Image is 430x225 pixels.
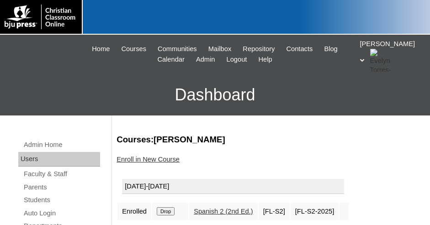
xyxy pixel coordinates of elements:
span: Contacts [286,44,313,54]
a: Courses [117,44,151,54]
h3: Dashboard [5,74,425,115]
span: Repository [243,44,275,54]
div: Users [18,152,100,167]
a: Contacts [281,44,317,54]
a: Communities [153,44,202,54]
span: Communities [158,44,197,54]
h3: Courses:[PERSON_NAME] [117,134,421,146]
td: Enrolled [117,203,151,220]
a: Home [87,44,114,54]
span: Logout [227,54,247,65]
a: Parents [23,182,100,193]
input: Drop [157,207,175,215]
td: [FL-S2-2025] [291,203,339,220]
span: Mailbox [208,44,232,54]
a: Faculty & Staff [23,168,100,180]
a: Students [23,194,100,206]
span: Admin [196,54,215,65]
a: Help [254,54,276,65]
a: Mailbox [204,44,236,54]
span: Blog [324,44,337,54]
a: Auto Login [23,208,100,219]
span: Help [258,54,272,65]
a: Admin [191,54,220,65]
a: Repository [238,44,279,54]
div: [DATE]-[DATE] [122,179,344,194]
a: Enroll in New Course [117,156,180,163]
a: Blog [319,44,342,54]
span: Home [92,44,110,54]
a: Logout [222,54,252,65]
img: logo-white.png [5,5,77,29]
span: Courses [121,44,146,54]
td: [FL-S2] [259,203,290,220]
img: Evelyn Torres-Lopez [370,49,393,72]
div: [PERSON_NAME] [360,39,421,72]
a: Admin Home [23,139,100,151]
span: Calendar [157,54,184,65]
a: Calendar [153,54,189,65]
a: Spanish 2 (2nd Ed.) [194,208,253,215]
